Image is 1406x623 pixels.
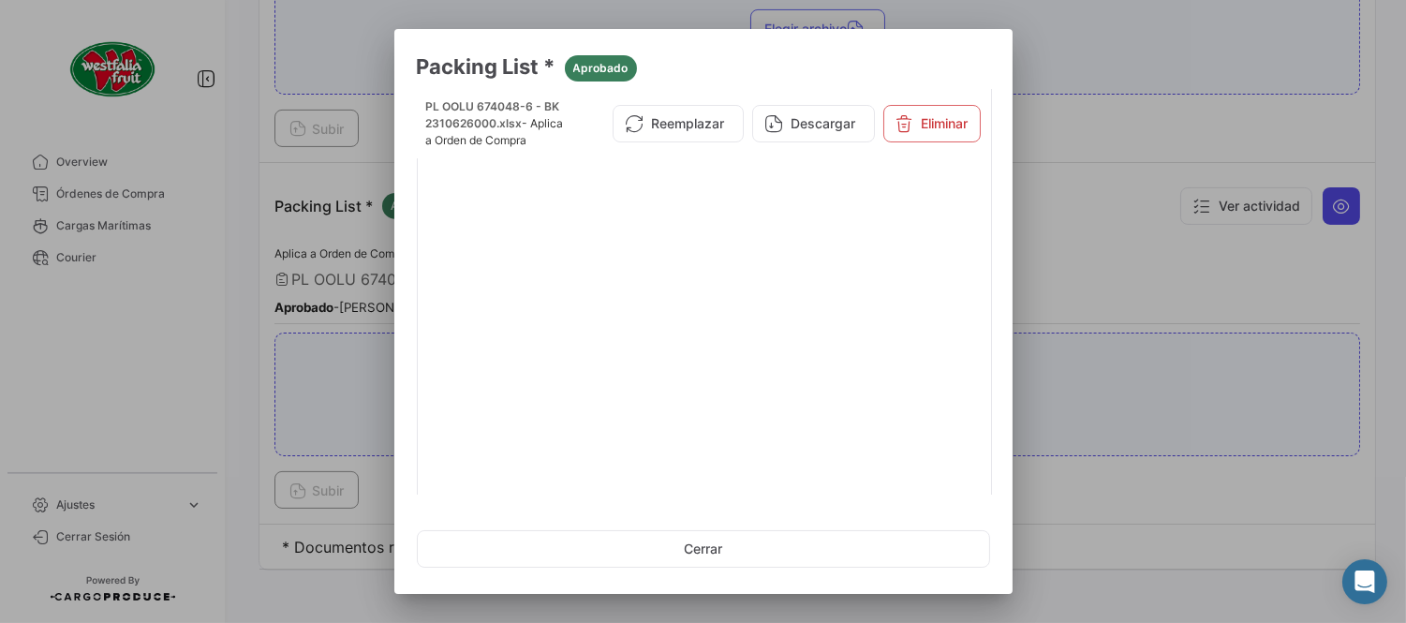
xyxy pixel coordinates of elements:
[613,105,744,142] button: Reemplazar
[417,52,990,82] h3: Packing List *
[426,99,560,130] span: PL OOLU 674048-6 - BK 2310626000.xlsx
[1342,559,1387,604] div: Open Intercom Messenger
[752,105,875,142] button: Descargar
[883,105,981,142] button: Eliminar
[573,60,629,77] span: Aprobado
[417,530,990,568] button: Cerrar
